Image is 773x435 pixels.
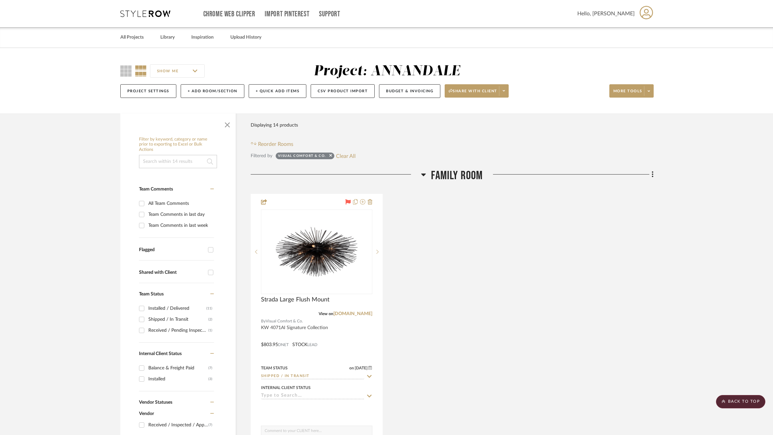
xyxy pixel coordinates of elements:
div: (7) [208,363,212,373]
button: Clear All [336,152,356,160]
span: Team Status [139,292,164,296]
a: Inspiration [191,33,214,42]
div: Team Status [261,365,288,371]
div: (11) [206,303,212,314]
span: Internal Client Status [139,351,182,356]
div: Shared with Client [139,270,205,275]
div: Displaying 14 products [251,119,298,132]
a: Import Pinterest [265,11,309,17]
span: Strada Large Flush Mount [261,296,329,303]
button: Reorder Rooms [251,140,294,148]
div: Shipped / In Transit [148,314,208,325]
span: Reorder Rooms [258,140,293,148]
div: Received / Pending Inspection [148,325,208,336]
button: + Quick Add Items [249,84,307,98]
div: Balance & Freight Paid [148,363,208,373]
div: Visual Comfort & Co. [278,154,326,160]
div: Received / Inspected / Approved [148,420,208,430]
div: (2) [208,314,212,325]
img: Strada Large Flush Mount [275,210,358,293]
span: Visual Comfort & Co. [266,318,303,324]
span: Vendor [139,411,154,416]
span: on [349,366,354,370]
input: Search within 14 results [139,155,217,168]
button: + Add Room/Section [181,84,244,98]
span: Vendor Statuses [139,400,172,405]
input: Type to Search… [261,393,364,399]
div: Team Comments in last day [148,209,212,220]
div: Installed [148,374,208,384]
div: Internal Client Status [261,385,311,391]
span: More tools [613,89,642,99]
span: Hello, [PERSON_NAME] [577,10,635,18]
a: Upload History [230,33,261,42]
a: Support [319,11,340,17]
scroll-to-top-button: BACK TO TOP [716,395,765,408]
button: Budget & Invoicing [379,84,440,98]
span: FAMILY ROOM [431,169,483,183]
span: By [261,318,266,324]
div: All Team Comments [148,198,212,209]
button: Close [221,117,234,130]
span: Share with client [449,89,497,99]
div: Team Comments in last week [148,220,212,231]
a: Chrome Web Clipper [203,11,255,17]
span: Team Comments [139,187,173,192]
a: [DOMAIN_NAME] [333,311,372,316]
span: View on [319,312,333,316]
input: Type to Search… [261,373,364,380]
div: Filtered by [251,152,272,160]
div: (3) [208,374,212,384]
div: (1) [208,325,212,336]
div: Flagged [139,247,205,253]
button: CSV Product Import [311,84,375,98]
a: All Projects [120,33,144,42]
button: More tools [609,84,654,98]
div: (7) [208,420,212,430]
h6: Filter by keyword, category or name prior to exporting to Excel or Bulk Actions [139,137,217,153]
span: [DATE] [354,366,368,370]
div: Installed / Delivered [148,303,206,314]
div: Project: ANNANDALE [314,64,460,78]
button: Project Settings [120,84,176,98]
a: Library [160,33,175,42]
button: Share with client [445,84,509,98]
